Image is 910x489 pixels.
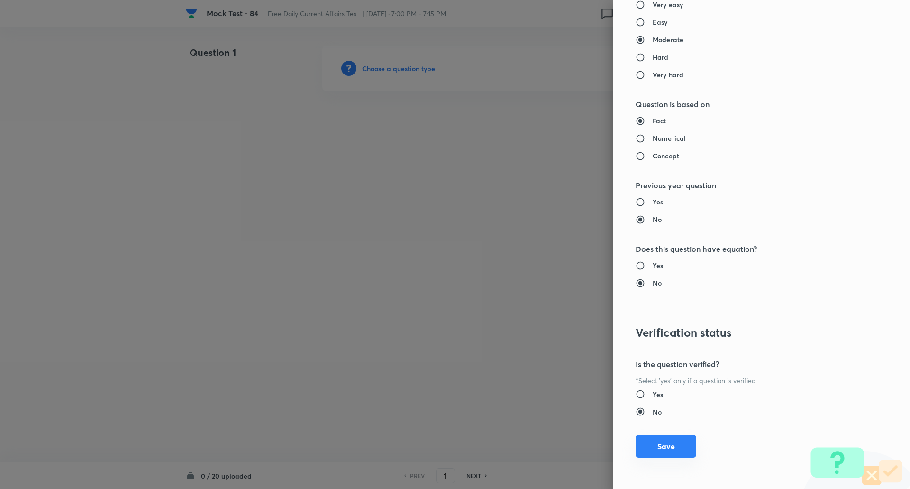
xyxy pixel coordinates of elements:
[653,17,668,27] h6: Easy
[653,35,683,45] h6: Moderate
[653,389,663,399] h6: Yes
[653,70,683,80] h6: Very hard
[653,278,662,288] h6: No
[636,359,855,370] h5: Is the question verified?
[653,52,669,62] h6: Hard
[636,326,855,340] h3: Verification status
[653,407,662,417] h6: No
[653,151,679,161] h6: Concept
[653,214,662,224] h6: No
[636,243,855,255] h5: Does this question have equation?
[653,260,663,270] h6: Yes
[653,133,686,143] h6: Numerical
[636,376,855,386] p: *Select 'yes' only if a question is verified
[653,197,663,207] h6: Yes
[636,180,855,191] h5: Previous year question
[653,116,666,126] h6: Fact
[636,435,696,458] button: Save
[636,99,855,110] h5: Question is based on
